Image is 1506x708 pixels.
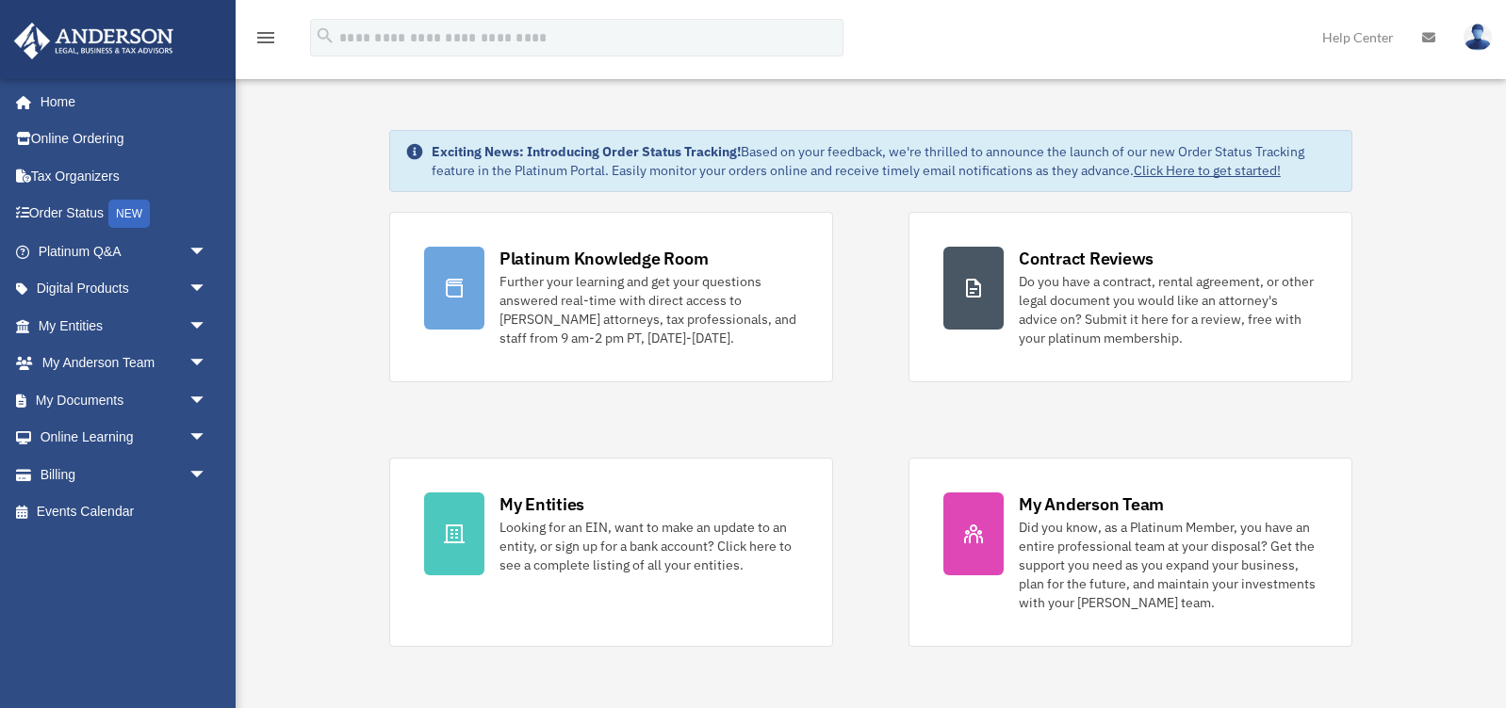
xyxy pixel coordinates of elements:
a: Contract Reviews Do you have a contract, rental agreement, or other legal document you would like... [909,212,1352,382]
a: Click Here to get started! [1134,162,1281,179]
div: Contract Reviews [1019,247,1154,270]
a: Tax Organizers [13,157,236,195]
span: arrow_drop_down [188,233,226,271]
span: arrow_drop_down [188,381,226,420]
strong: Exciting News: Introducing Order Status Tracking! [432,143,741,160]
img: User Pic [1464,24,1492,51]
i: search [315,25,336,46]
div: Platinum Knowledge Room [499,247,709,270]
div: Based on your feedback, we're thrilled to announce the launch of our new Order Status Tracking fe... [432,142,1336,180]
a: Online Learningarrow_drop_down [13,419,236,457]
a: menu [254,33,277,49]
a: Digital Productsarrow_drop_down [13,270,236,308]
a: Platinum Q&Aarrow_drop_down [13,233,236,270]
i: menu [254,26,277,49]
img: Anderson Advisors Platinum Portal [8,23,179,59]
div: Do you have a contract, rental agreement, or other legal document you would like an attorney's ad... [1019,272,1318,347]
div: Looking for an EIN, want to make an update to an entity, or sign up for a bank account? Click her... [499,518,798,574]
a: My Entitiesarrow_drop_down [13,307,236,345]
span: arrow_drop_down [188,456,226,494]
a: My Anderson Team Did you know, as a Platinum Member, you have an entire professional team at your... [909,458,1352,647]
a: Home [13,83,226,121]
span: arrow_drop_down [188,307,226,346]
div: My Entities [499,492,584,516]
div: Did you know, as a Platinum Member, you have an entire professional team at your disposal? Get th... [1019,518,1318,612]
a: My Anderson Teamarrow_drop_down [13,345,236,382]
a: Order StatusNEW [13,195,236,233]
a: Platinum Knowledge Room Further your learning and get your questions answered real-time with dire... [389,212,833,382]
a: Billingarrow_drop_down [13,456,236,493]
div: NEW [108,200,150,228]
span: arrow_drop_down [188,270,226,309]
a: Online Ordering [13,121,236,158]
a: Events Calendar [13,493,236,531]
div: My Anderson Team [1019,492,1164,516]
span: arrow_drop_down [188,345,226,383]
div: Further your learning and get your questions answered real-time with direct access to [PERSON_NAM... [499,272,798,347]
a: My Documentsarrow_drop_down [13,381,236,419]
a: My Entities Looking for an EIN, want to make an update to an entity, or sign up for a bank accoun... [389,458,833,647]
span: arrow_drop_down [188,419,226,458]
